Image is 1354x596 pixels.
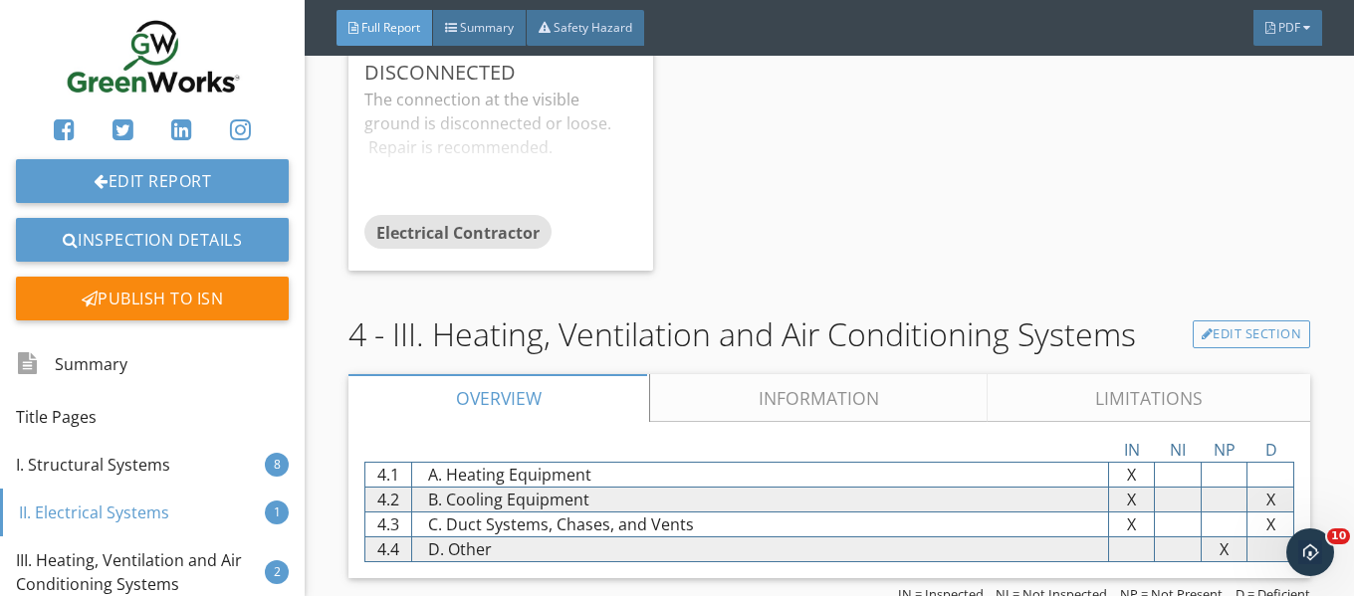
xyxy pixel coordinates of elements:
[1286,528,1334,576] iframe: Intercom live chat
[16,159,289,203] a: Edit Report
[1202,537,1248,561] div: X
[1202,488,1248,511] div: X
[16,218,289,262] a: Inspection Details
[1327,528,1350,544] span: 10
[554,19,632,36] span: Safety Hazard
[376,222,540,244] span: Electrical Contractor
[412,537,1108,561] div: D. Other
[1155,488,1202,511] div: X
[1109,488,1156,511] div: X
[1109,537,1156,561] div: X
[1265,439,1277,461] span: D
[1124,439,1140,461] span: IN
[988,374,1310,422] a: Limitations
[412,488,1108,511] div: B. Cooling Equipment
[1193,320,1311,348] a: Edit Section
[364,28,637,88] div: Grounding - Loose or Disconnected
[1247,512,1293,536] div: X
[1155,463,1202,487] div: X
[265,560,289,584] div: 2
[1170,439,1186,461] span: NI
[19,500,169,524] div: II. Electrical Systems
[16,453,170,477] div: I. Structural Systems
[365,537,412,561] div: 4.4
[16,548,265,596] div: III. Heating, Ventilation and Air Conditioning Systems
[1155,512,1202,536] div: X
[365,488,412,511] div: 4.2
[1109,512,1156,536] div: X
[16,405,97,429] div: Title Pages
[412,512,1108,536] div: C. Duct Systems, Chases, and Vents
[1109,463,1156,487] div: X
[348,310,1136,358] span: 4 - III. Heating, Ventilation and Air Conditioning Systems
[412,463,1108,487] div: A. Heating Equipment
[460,19,514,36] span: Summary
[1202,512,1248,536] div: X
[57,16,248,99] img: Logo2025.jpg
[265,500,289,524] div: 1
[1202,463,1248,487] div: X
[650,374,987,422] a: Information
[1247,537,1293,561] div: X
[1278,19,1300,36] span: PDF
[1247,463,1293,487] div: X
[16,347,127,381] div: Summary
[265,453,289,477] div: 8
[16,277,289,320] div: Publish to ISN
[1214,439,1236,461] span: NP
[365,512,412,536] div: 4.3
[1247,488,1293,511] div: X
[365,463,412,487] div: 4.1
[1155,537,1202,561] div: X
[361,19,420,36] span: Full Report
